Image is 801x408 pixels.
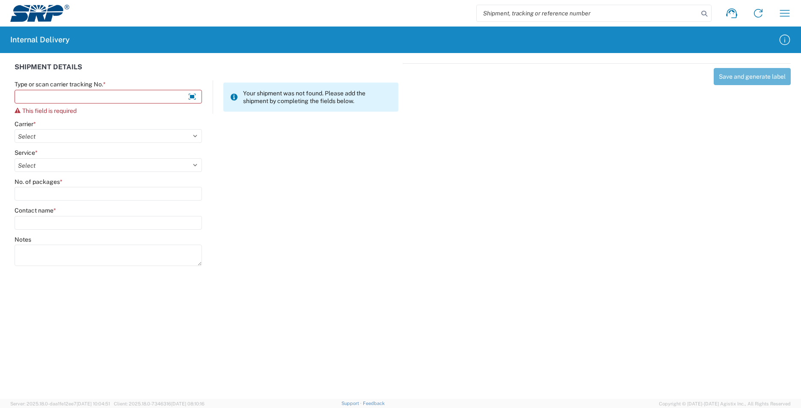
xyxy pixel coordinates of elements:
a: Support [341,401,363,406]
span: [DATE] 10:04:51 [77,401,110,406]
label: No. of packages [15,178,62,186]
img: srp [10,5,69,22]
span: Copyright © [DATE]-[DATE] Agistix Inc., All Rights Reserved [659,400,791,408]
span: Your shipment was not found. Please add the shipment by completing the fields below. [243,89,392,105]
label: Notes [15,236,31,243]
label: Contact name [15,207,56,214]
span: [DATE] 08:10:16 [171,401,205,406]
h2: Internal Delivery [10,35,70,45]
label: Type or scan carrier tracking No. [15,80,106,88]
span: This field is required [22,107,77,114]
label: Carrier [15,120,36,128]
div: SHIPMENT DETAILS [15,63,398,80]
input: Shipment, tracking or reference number [477,5,698,21]
a: Feedback [363,401,385,406]
span: Server: 2025.18.0-daa1fe12ee7 [10,401,110,406]
label: Service [15,149,38,157]
span: Client: 2025.18.0-7346316 [114,401,205,406]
